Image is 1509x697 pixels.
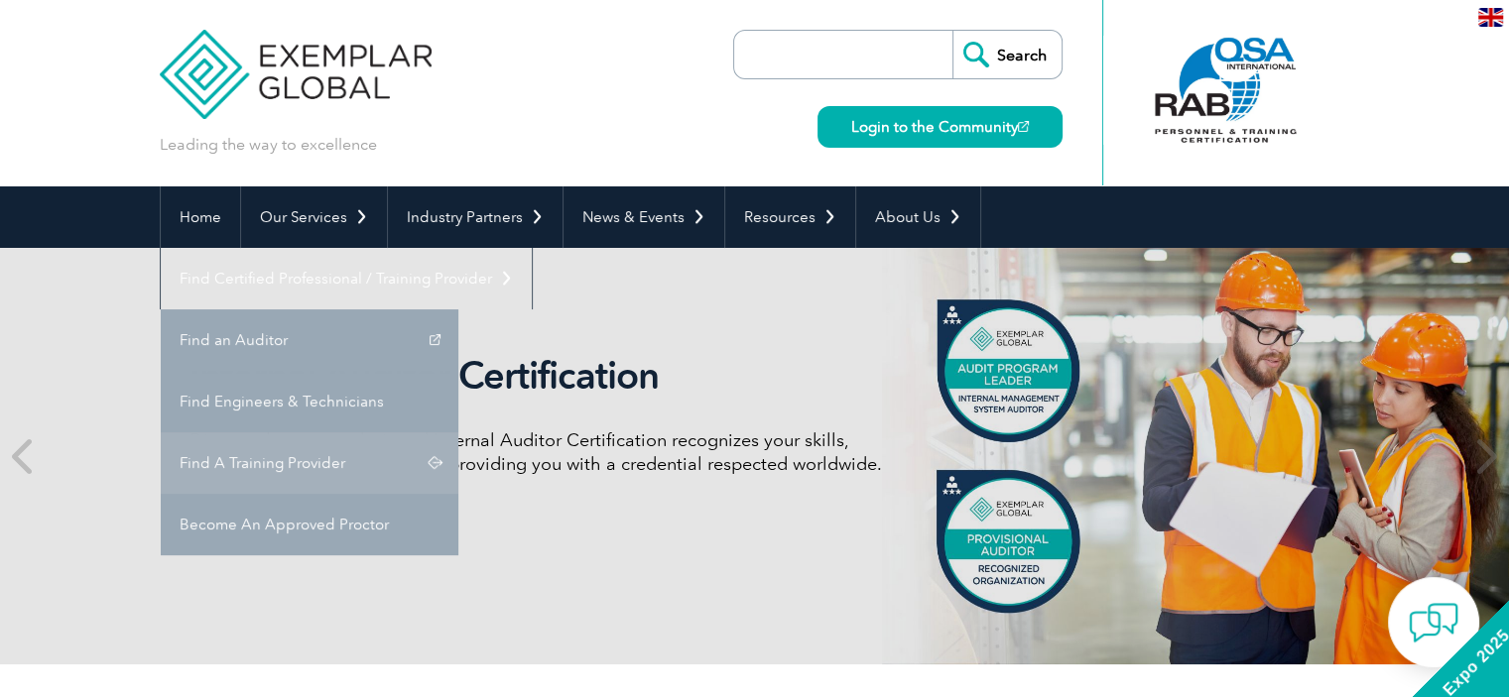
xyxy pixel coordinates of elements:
a: Login to the Community [817,106,1063,148]
a: Home [161,186,240,248]
input: Search [952,31,1062,78]
a: About Us [856,186,980,248]
a: Find an Auditor [161,309,458,371]
a: Find Certified Professional / Training Provider [161,248,532,309]
a: Industry Partners [388,186,563,248]
p: Leading the way to excellence [160,134,377,156]
img: open_square.png [1018,121,1029,132]
h2: Internal Auditor Certification [189,353,934,399]
a: Become An Approved Proctor [161,494,458,555]
a: Resources [725,186,855,248]
p: Discover how our redesigned Internal Auditor Certification recognizes your skills, achievements, ... [189,428,934,476]
a: Our Services [241,186,387,248]
a: News & Events [564,186,724,248]
img: contact-chat.png [1409,598,1458,647]
a: Find Engineers & Technicians [161,371,458,432]
a: Find A Training Provider [161,432,458,494]
img: en [1478,8,1503,27]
